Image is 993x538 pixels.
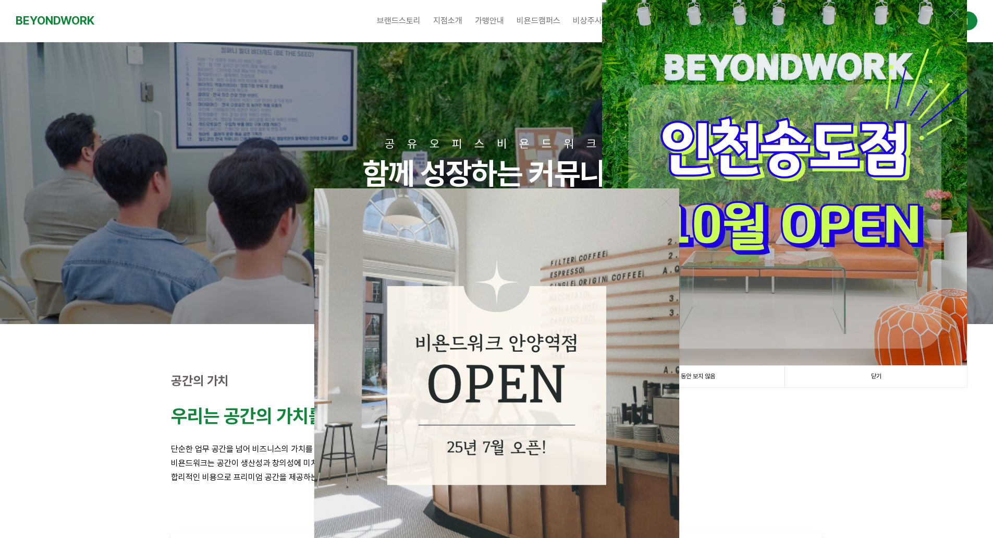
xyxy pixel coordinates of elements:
[171,470,823,484] p: 합리적인 비용으로 프리미엄 공간을 제공하는 것이 비욘드워크의 철학입니다.
[171,373,229,388] strong: 공간의 가치
[16,11,94,30] a: BEYONDWORK
[371,8,427,34] a: 브랜드스토리
[517,16,560,26] span: 비욘드캠퍼스
[573,16,617,26] span: 비상주사무실
[475,16,504,26] span: 가맹안내
[171,442,823,456] p: 단순한 업무 공간을 넘어 비즈니스의 가치를 높이는 영감의 공간을 만듭니다.
[602,366,784,387] a: 1일 동안 보지 않음
[433,16,462,26] span: 지점소개
[784,366,967,387] a: 닫기
[427,8,469,34] a: 지점소개
[469,8,510,34] a: 가맹안내
[171,405,398,427] strong: 우리는 공간의 가치를 높입니다.
[171,456,823,470] p: 비욘드워크는 공간이 생산성과 창의성에 미치는 영향을 잘 알고 있습니다.
[377,16,421,26] span: 브랜드스토리
[567,8,623,34] a: 비상주사무실
[510,8,567,34] a: 비욘드캠퍼스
